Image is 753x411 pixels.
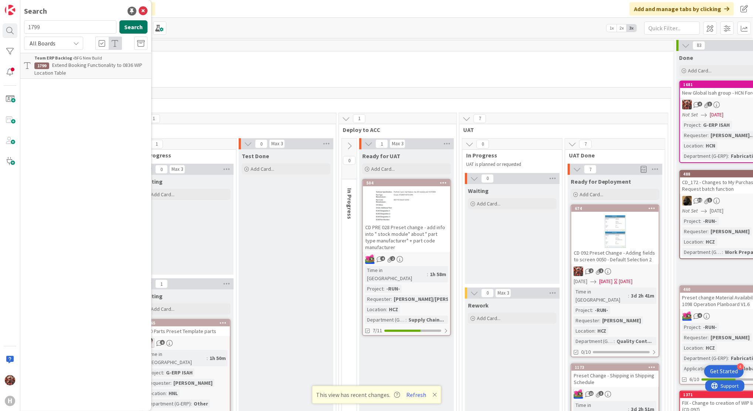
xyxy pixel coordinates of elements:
span: : [427,270,428,278]
img: JK [5,375,15,385]
span: 1x [607,24,617,32]
span: : [708,131,709,139]
span: Add Card... [151,191,174,198]
div: Location [682,238,703,246]
div: Project [682,121,701,129]
div: 1173 [575,365,659,370]
span: 2 [589,268,594,273]
span: 1 [150,140,163,149]
a: 504CD PRE 028 Preset change - add info into " stock module" about " part type manufacturer" + par... [362,179,451,336]
span: : [170,379,172,387]
span: 0 [343,156,356,165]
img: Visit kanbanzone.com [5,5,15,15]
span: All Boards [30,40,55,47]
div: Requester [365,295,391,303]
p: UAT is planned or requested [466,162,553,167]
div: H [5,396,15,406]
span: : [728,354,729,362]
div: Search [24,6,47,17]
div: Department (G-ERP) [574,337,614,345]
span: Add Card... [580,191,603,198]
div: [PERSON_NAME] [709,227,752,235]
div: HNL [167,389,180,397]
span: : [614,337,615,345]
span: 32 [698,198,702,203]
span: : [701,323,702,331]
span: : [383,285,384,293]
div: CD PRE 028 Preset change - add info into " stock module" about " part type manufacturer" + part c... [363,223,450,252]
img: JK [682,311,692,321]
div: Department (G-ERP) [682,248,722,256]
span: : [701,121,702,129]
span: : [594,327,596,335]
span: 83 [693,41,705,50]
div: 504CD PRE 028 Preset change - add info into " stock module" about " part type manufacturer" + par... [363,180,450,252]
div: Preset Change - Shipping in Shipping Schedule [571,371,659,387]
div: Location [682,344,703,352]
span: 4 [698,102,702,106]
div: 1265 [143,320,230,326]
div: Requester [145,379,170,387]
span: In Progress [466,152,553,159]
span: In Progress [140,152,227,159]
div: -RUN- [384,285,402,293]
span: 7/11 [373,327,382,334]
img: JK [365,254,375,264]
span: [DATE] [574,278,587,285]
div: Supply Chain... [407,316,446,324]
div: Requester [574,316,599,325]
span: 13 [589,391,594,396]
div: HCZ [704,238,717,246]
span: 4 [380,256,385,261]
span: : [163,368,164,377]
span: : [722,248,723,256]
span: 1 [155,279,168,288]
span: Add Card... [688,67,712,74]
span: Add Card... [371,166,395,172]
span: 1 [147,114,160,123]
span: 2 [390,256,395,261]
div: -RUN- [702,217,719,225]
div: 504 [366,180,450,186]
span: 2x [617,24,627,32]
span: Rework [468,302,489,309]
span: 3 [599,391,604,396]
span: : [728,152,729,160]
div: 674CD 092 Preset Change - Adding fields to screen 0050 - Default Selection 2 [571,205,659,264]
div: 1265040 Parts Preset Template parts [143,320,230,336]
div: Time in [GEOGRAPHIC_DATA] [365,266,427,282]
div: G-ERP ISAH [164,368,194,377]
img: JK [682,100,692,109]
div: Application (G-ERP) [682,364,726,373]
span: : [628,292,630,300]
span: 7 [584,165,597,174]
input: Search for title... [24,20,116,34]
span: 0 [255,139,268,148]
span: 6 [160,340,165,345]
span: : [703,344,704,352]
div: Quality Cont... [615,337,654,345]
img: JK [574,389,583,399]
div: G-ERP ISAH [702,121,732,129]
i: Not Set [682,111,698,118]
div: -RUN- [593,306,610,314]
span: Test [137,126,327,133]
span: : [708,227,709,235]
span: : [701,217,702,225]
div: JK [363,254,450,264]
div: BFG New Build [34,55,147,61]
span: [DATE] [599,278,613,285]
span: Add Card... [151,306,174,312]
div: CD 092 Preset Change - Adding fields to screen 0050 - Default Selection 2 [571,248,659,264]
input: Quick Filter... [644,21,700,35]
div: 1173 [571,364,659,371]
div: 1173Preset Change - Shipping in Shipping Schedule [571,364,659,387]
span: Support [16,1,34,10]
span: 4 [698,313,702,318]
b: Team ERP Backlog › [34,55,74,61]
div: Add and manage tabs by clicking [630,2,734,16]
div: JK [571,266,659,276]
span: : [703,142,704,150]
span: Done [679,54,693,61]
span: 3x [627,24,637,32]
